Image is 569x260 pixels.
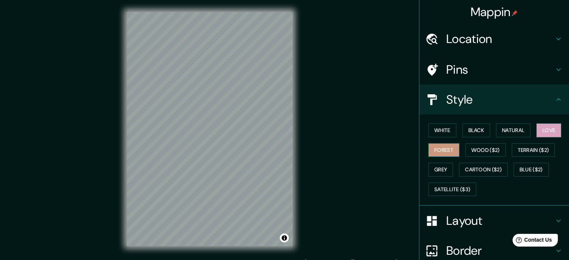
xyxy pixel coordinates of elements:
button: Grey [428,163,453,177]
button: Black [462,123,490,137]
button: Forest [428,143,459,157]
h4: Location [446,31,554,46]
button: Natural [496,123,530,137]
h4: Border [446,243,554,258]
div: Pins [419,55,569,85]
button: Love [536,123,561,137]
div: Location [419,24,569,54]
div: Layout [419,206,569,236]
button: Blue ($2) [514,163,549,177]
h4: Layout [446,213,554,228]
h4: Pins [446,62,554,77]
h4: Style [446,92,554,107]
button: Wood ($2) [465,143,506,157]
iframe: Help widget launcher [502,231,561,252]
img: pin-icon.png [512,10,518,16]
button: Cartoon ($2) [459,163,508,177]
button: Toggle attribution [280,233,289,242]
button: White [428,123,456,137]
button: Satellite ($3) [428,183,476,196]
h4: Mappin [471,4,518,19]
button: Terrain ($2) [512,143,555,157]
canvas: Map [127,12,293,246]
div: Style [419,85,569,114]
